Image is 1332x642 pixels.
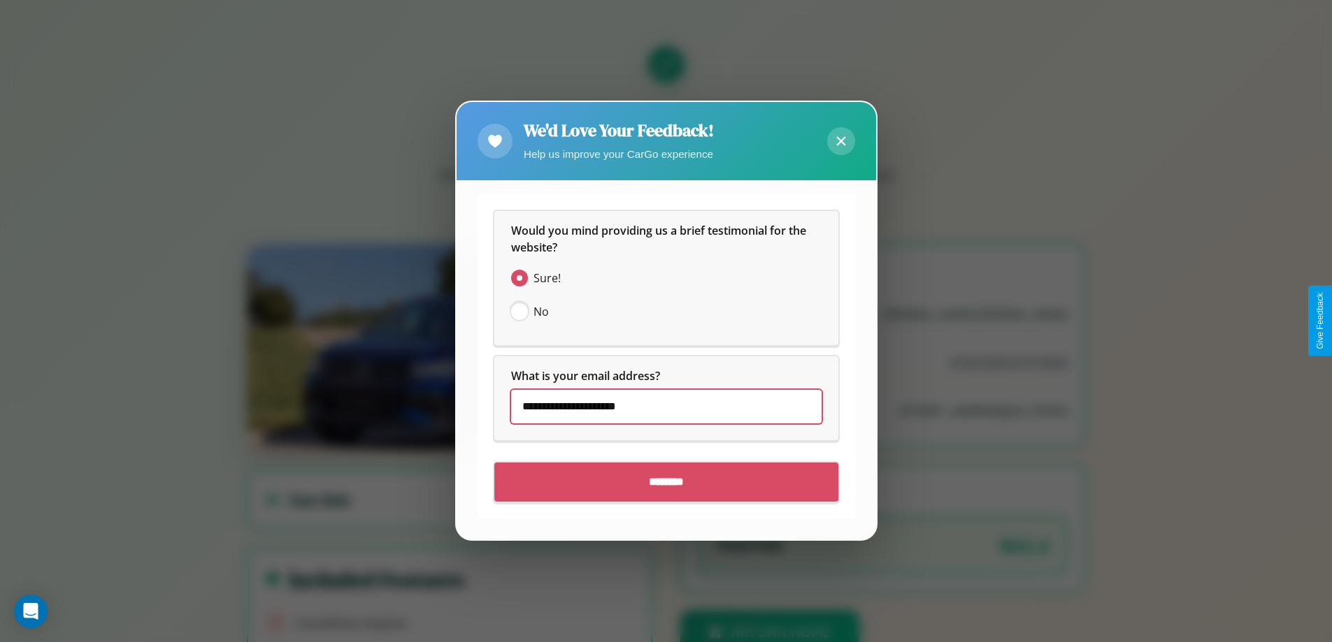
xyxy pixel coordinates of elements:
h2: We'd Love Your Feedback! [524,119,714,142]
div: Open Intercom Messenger [14,594,48,628]
span: What is your email address? [511,369,660,384]
p: Help us improve your CarGo experience [524,145,714,163]
div: Give Feedback [1315,293,1325,349]
span: Sure! [533,270,561,287]
span: Would you mind providing us a brief testimonial for the website? [511,224,809,256]
span: No [533,304,549,321]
